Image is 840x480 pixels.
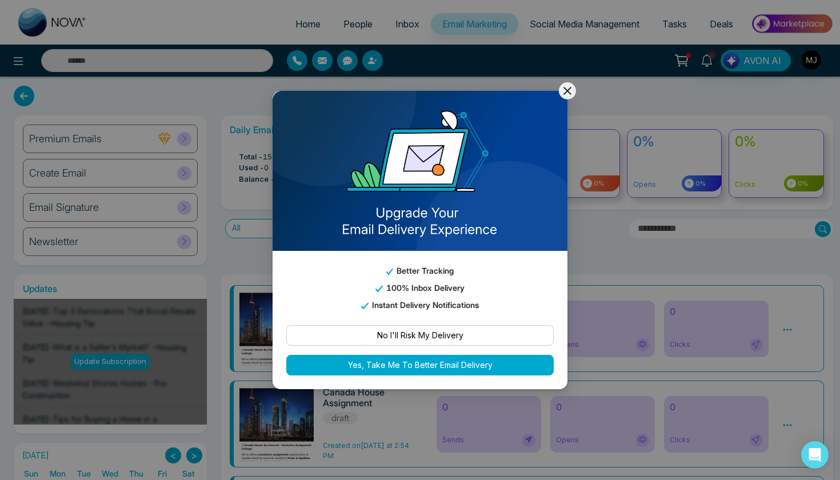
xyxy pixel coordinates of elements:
img: email_template_bg.png [273,91,567,251]
button: Yes, Take Me To Better Email Delivery [286,355,554,375]
img: tick_email_template.svg [386,269,393,275]
img: tick_email_template.svg [361,303,368,309]
div: Open Intercom Messenger [801,441,829,469]
p: Better Tracking [286,265,554,277]
img: tick_email_template.svg [375,286,382,292]
p: Instant Delivery Notifications [286,299,554,311]
p: 100% Inbox Delivery [286,282,554,294]
button: No I'll Risk My Delivery [286,325,554,346]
